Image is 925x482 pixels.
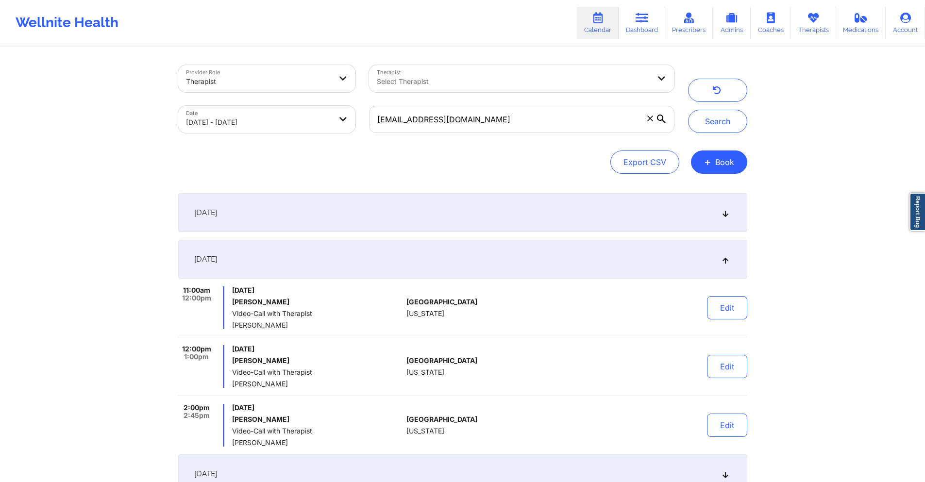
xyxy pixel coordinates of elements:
[183,286,210,294] span: 11:00am
[665,7,713,39] a: Prescribers
[406,427,444,435] span: [US_STATE]
[232,427,403,435] span: Video-Call with Therapist
[707,296,747,319] button: Edit
[186,112,332,133] div: [DATE] - [DATE]
[184,412,210,419] span: 2:45pm
[232,439,403,447] span: [PERSON_NAME]
[232,416,403,423] h6: [PERSON_NAME]
[232,298,403,306] h6: [PERSON_NAME]
[691,150,747,174] button: +Book
[194,254,217,264] span: [DATE]
[610,150,679,174] button: Export CSV
[751,7,791,39] a: Coaches
[184,353,209,361] span: 1:00pm
[909,193,925,231] a: Report Bug
[707,414,747,437] button: Edit
[713,7,751,39] a: Admins
[886,7,925,39] a: Account
[836,7,886,39] a: Medications
[577,7,619,39] a: Calendar
[232,310,403,317] span: Video-Call with Therapist
[184,404,210,412] span: 2:00pm
[186,71,332,92] div: Therapist
[232,404,403,412] span: [DATE]
[406,298,477,306] span: [GEOGRAPHIC_DATA]
[232,357,403,365] h6: [PERSON_NAME]
[232,380,403,388] span: [PERSON_NAME]
[619,7,665,39] a: Dashboard
[406,416,477,423] span: [GEOGRAPHIC_DATA]
[704,159,711,165] span: +
[406,368,444,376] span: [US_STATE]
[791,7,836,39] a: Therapists
[688,110,747,133] button: Search
[707,355,747,378] button: Edit
[406,310,444,317] span: [US_STATE]
[406,357,477,365] span: [GEOGRAPHIC_DATA]
[182,345,211,353] span: 12:00pm
[232,368,403,376] span: Video-Call with Therapist
[369,106,674,133] input: Search by patient email
[194,208,217,217] span: [DATE]
[194,469,217,479] span: [DATE]
[232,321,403,329] span: [PERSON_NAME]
[232,345,403,353] span: [DATE]
[232,286,403,294] span: [DATE]
[182,294,211,302] span: 12:00pm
